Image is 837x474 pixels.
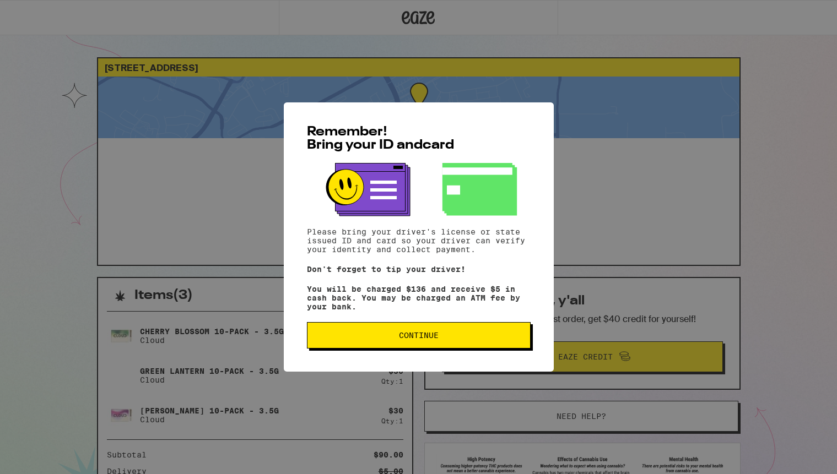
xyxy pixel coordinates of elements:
[307,285,531,311] p: You will be charged $136 and receive $5 in cash back. You may be charged an ATM fee by your bank.
[307,322,531,348] button: Continue
[307,227,531,254] p: Please bring your driver's license or state issued ID and card so your driver can verify your ide...
[399,331,439,339] span: Continue
[307,265,531,274] p: Don't forget to tip your driver!
[307,126,454,152] span: Remember! Bring your ID and card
